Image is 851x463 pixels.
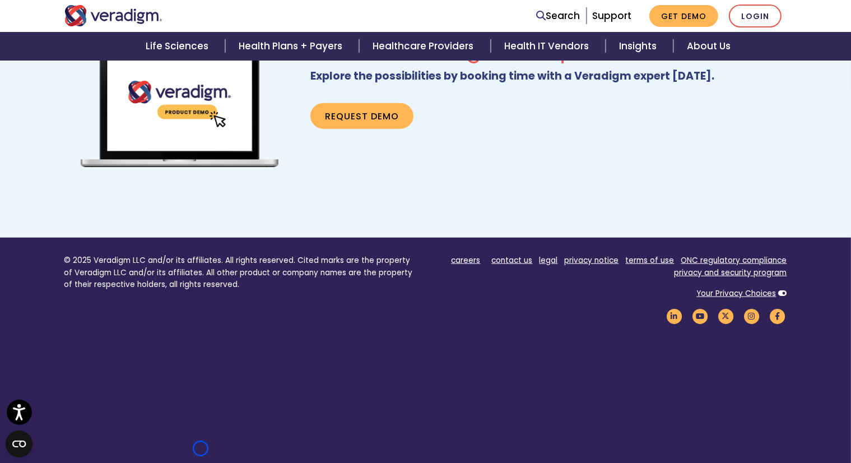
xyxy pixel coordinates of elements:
[359,32,490,61] a: Healthcare Providers
[6,430,32,457] button: Open CMP widget
[592,9,631,22] a: Support
[665,311,684,321] a: Veradigm LinkedIn Link
[492,255,533,266] a: contact us
[636,383,838,450] iframe: Drift Chat Widget
[675,267,787,278] a: privacy and security program
[691,311,710,321] a: Veradigm YouTube Link
[310,36,787,63] h2: New to Veradigm? Request a Demo.
[681,255,787,266] a: ONC regulatory compliance
[768,311,787,321] a: Veradigm Facebook Link
[540,255,558,266] a: legal
[310,103,413,129] a: Request Demo
[673,32,744,61] a: About Us
[132,32,225,61] a: Life Sciences
[717,311,736,321] a: Veradigm Twitter Link
[64,5,162,26] img: Veradigm logo
[742,311,761,321] a: Veradigm Instagram Link
[729,4,782,27] a: Login
[225,32,359,61] a: Health Plans + Payers
[697,288,776,299] a: Your Privacy Choices
[606,32,673,61] a: Insights
[537,8,580,24] a: Search
[649,5,718,27] a: Get Demo
[565,255,619,266] a: privacy notice
[491,32,606,61] a: Health IT Vendors
[626,255,675,266] a: terms of use
[64,254,417,291] p: © 2025 Veradigm LLC and/or its affiliates. All rights reserved. Cited marks are the property of V...
[310,68,787,85] p: Explore the possibilities by booking time with a Veradigm expert [DATE].
[452,255,481,266] a: careers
